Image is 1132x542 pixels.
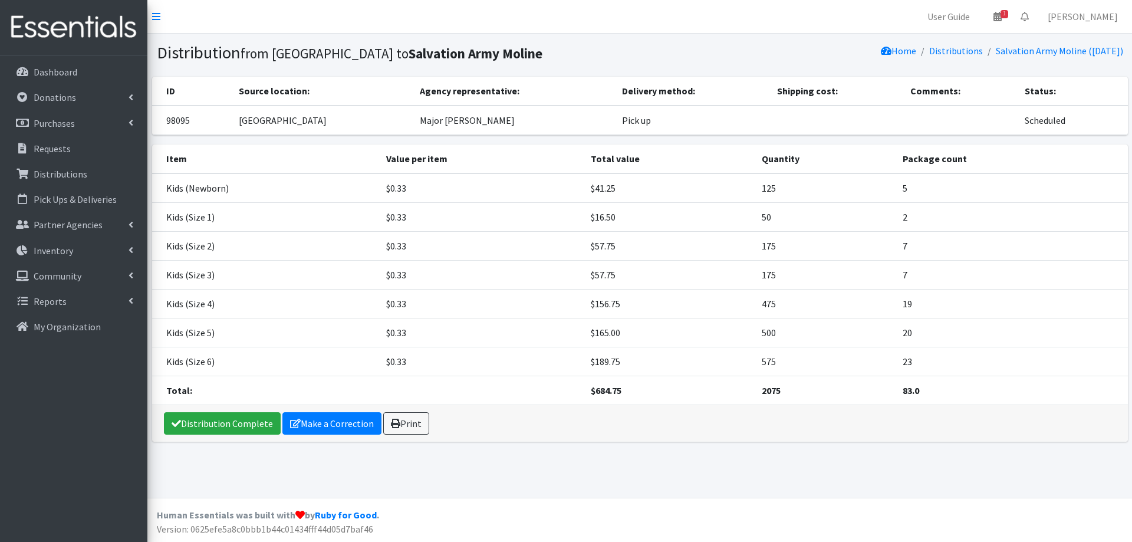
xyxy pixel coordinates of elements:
a: Distributions [929,45,983,57]
td: Kids (Size 3) [152,260,379,289]
td: 175 [755,231,896,260]
a: Salvation Army Moline ([DATE]) [996,45,1123,57]
td: Major [PERSON_NAME] [413,106,615,135]
p: Pick Ups & Deliveries [34,193,117,205]
p: Requests [34,143,71,155]
strong: $684.75 [591,385,621,396]
p: Reports [34,295,67,307]
a: Community [5,264,143,288]
a: Reports [5,290,143,313]
td: 23 [896,347,1127,376]
td: $165.00 [584,318,755,347]
a: 1 [984,5,1011,28]
a: [PERSON_NAME] [1038,5,1127,28]
td: $156.75 [584,289,755,318]
p: Distributions [34,168,87,180]
a: Inventory [5,239,143,262]
a: Home [881,45,916,57]
td: $57.75 [584,231,755,260]
th: Package count [896,144,1127,173]
th: ID [152,77,232,106]
td: 5 [896,173,1127,203]
td: 7 [896,231,1127,260]
td: $0.33 [379,173,584,203]
a: Purchases [5,111,143,135]
a: Make a Correction [282,412,381,435]
p: Purchases [34,117,75,129]
small: from [GEOGRAPHIC_DATA] to [241,45,542,62]
p: My Organization [34,321,101,333]
td: Kids (Size 2) [152,231,379,260]
td: Kids (Size 4) [152,289,379,318]
strong: 83.0 [903,385,919,396]
a: Donations [5,86,143,109]
a: Dashboard [5,60,143,84]
th: Source location: [232,77,413,106]
img: HumanEssentials [5,8,143,47]
th: Comments: [903,77,1018,106]
td: Kids (Newborn) [152,173,379,203]
td: 20 [896,318,1127,347]
strong: Human Essentials was built with by . [157,509,379,521]
th: Item [152,144,379,173]
p: Donations [34,91,76,103]
th: Delivery method: [615,77,770,106]
td: 7 [896,260,1127,289]
td: [GEOGRAPHIC_DATA] [232,106,413,135]
td: Scheduled [1018,106,1128,135]
th: Agency representative: [413,77,615,106]
a: Distribution Complete [164,412,281,435]
span: Version: 0625efe5a8c0bbb1b44c01434fff44d05d7baf46 [157,523,373,535]
p: Dashboard [34,66,77,78]
p: Partner Agencies [34,219,103,231]
td: $57.75 [584,260,755,289]
strong: Total: [166,385,192,396]
td: Kids (Size 1) [152,202,379,231]
td: $0.33 [379,318,584,347]
td: 98095 [152,106,232,135]
td: 575 [755,347,896,376]
td: $0.33 [379,347,584,376]
td: 500 [755,318,896,347]
td: $0.33 [379,202,584,231]
strong: 2075 [762,385,781,396]
th: Value per item [379,144,584,173]
span: 1 [1001,10,1008,18]
td: Kids (Size 6) [152,347,379,376]
td: $16.50 [584,202,755,231]
th: Quantity [755,144,896,173]
td: $41.25 [584,173,755,203]
h1: Distribution [157,42,636,63]
td: $0.33 [379,260,584,289]
a: Requests [5,137,143,160]
a: Print [383,412,429,435]
a: Ruby for Good [315,509,377,521]
p: Inventory [34,245,73,257]
td: Pick up [615,106,770,135]
b: Salvation Army Moline [409,45,542,62]
td: 475 [755,289,896,318]
a: My Organization [5,315,143,339]
td: Kids (Size 5) [152,318,379,347]
a: Distributions [5,162,143,186]
td: 175 [755,260,896,289]
td: 125 [755,173,896,203]
td: $0.33 [379,289,584,318]
td: 19 [896,289,1127,318]
th: Shipping cost: [770,77,903,106]
td: $0.33 [379,231,584,260]
a: Pick Ups & Deliveries [5,188,143,211]
th: Total value [584,144,755,173]
a: Partner Agencies [5,213,143,236]
td: 50 [755,202,896,231]
p: Community [34,270,81,282]
td: $189.75 [584,347,755,376]
td: 2 [896,202,1127,231]
th: Status: [1018,77,1128,106]
a: User Guide [918,5,979,28]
